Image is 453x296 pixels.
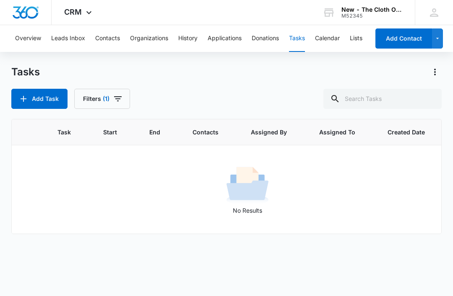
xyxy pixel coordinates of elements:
span: End [149,128,160,136]
span: Start [103,128,117,136]
button: Add Contact [375,28,432,49]
span: Created Date [388,128,425,136]
span: Assigned By [251,128,287,136]
button: Lists [350,25,362,52]
button: Overview [15,25,41,52]
button: History [178,25,198,52]
div: account name [341,6,403,13]
button: Tasks [289,25,305,52]
button: Contacts [95,25,120,52]
img: No Results [226,164,268,206]
button: Actions [428,65,442,79]
button: Applications [208,25,242,52]
h1: Tasks [11,66,40,78]
span: Assigned To [319,128,355,136]
button: Calendar [315,25,340,52]
button: Organizations [130,25,168,52]
span: (1) [103,96,109,102]
button: Donations [252,25,279,52]
span: CRM [64,8,82,16]
button: Filters(1) [74,89,130,109]
span: Task [57,128,71,136]
button: Leads Inbox [51,25,85,52]
div: account id [341,13,403,19]
button: Add Task [11,89,68,109]
span: Contacts [193,128,219,136]
input: Search Tasks [323,89,442,109]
